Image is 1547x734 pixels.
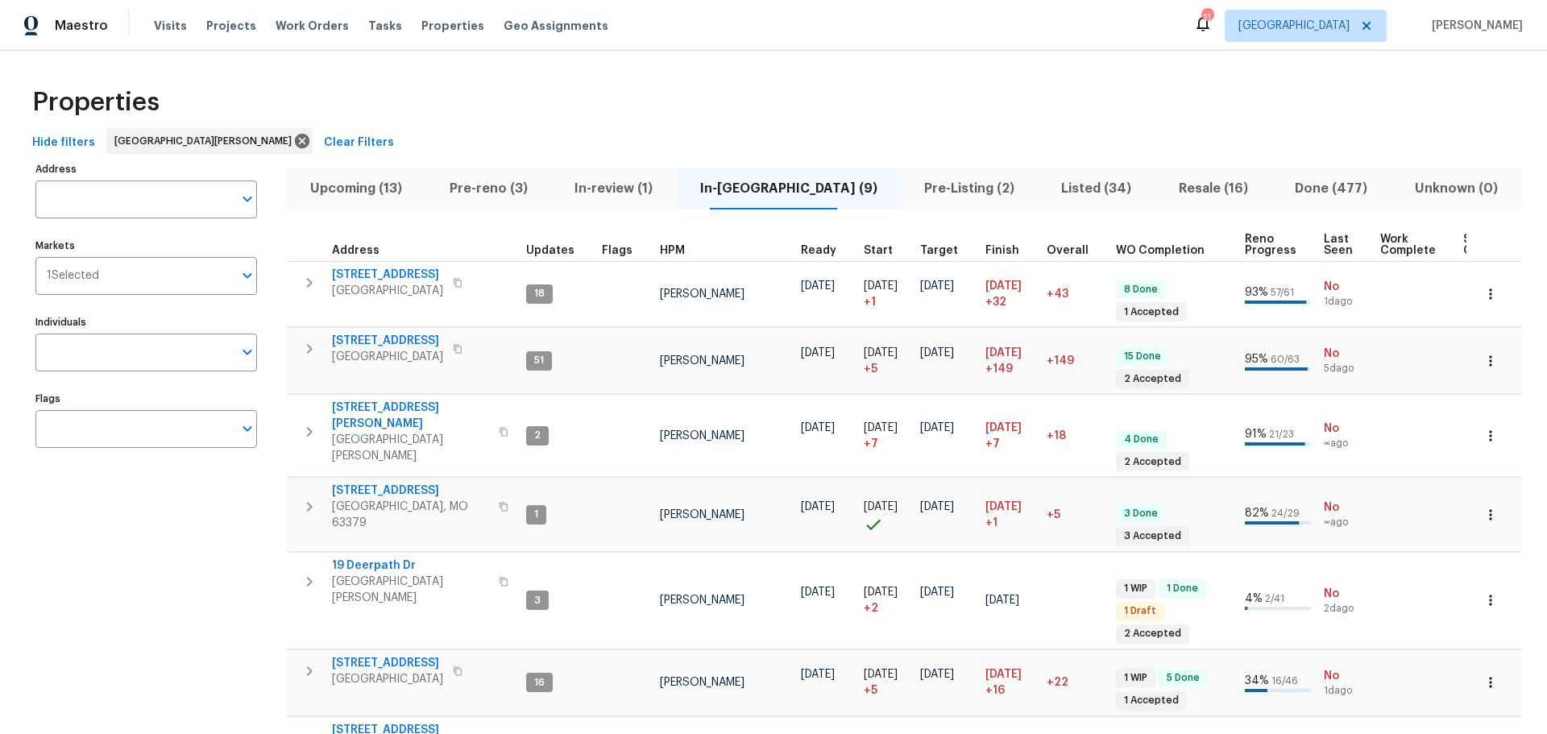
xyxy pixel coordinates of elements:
td: Scheduled to finish 149 day(s) late [979,328,1040,394]
span: +16 [985,682,1005,699]
span: [DATE] [864,669,898,680]
span: 1 WIP [1118,582,1154,595]
span: Projects [206,18,256,34]
span: [PERSON_NAME] [660,595,744,606]
span: +43 [1047,288,1068,300]
span: [PERSON_NAME] [1425,18,1523,34]
label: Address [35,164,257,174]
span: +22 [1047,677,1068,688]
span: 1 [528,508,545,521]
span: 1 WIP [1118,671,1154,685]
span: [DATE] [801,347,835,359]
span: 1 Accepted [1118,694,1185,707]
span: Start [864,245,893,256]
div: Target renovation project end date [920,245,973,256]
span: 1d ago [1324,684,1367,698]
span: [DATE] [985,347,1022,359]
span: Work Complete [1380,234,1436,256]
span: [GEOGRAPHIC_DATA] [1238,18,1350,34]
span: [GEOGRAPHIC_DATA][PERSON_NAME] [332,574,489,606]
td: 149 day(s) past target finish date [1040,328,1109,394]
span: ∞ ago [1324,516,1367,529]
td: Project started 5 days late [857,328,914,394]
span: + 1 [864,294,876,310]
span: 3 Accepted [1118,529,1188,543]
span: + 5 [864,361,877,377]
span: 24 / 29 [1271,508,1300,518]
span: 34 % [1245,675,1269,686]
span: +7 [985,436,1000,452]
span: [STREET_ADDRESS][PERSON_NAME] [332,400,489,432]
span: Reno Progress [1245,234,1296,256]
span: Done (477) [1281,177,1381,200]
span: 19 Deerpath Dr [332,558,489,574]
span: [DATE] [864,280,898,292]
span: [DATE] [985,280,1022,292]
span: 95 % [1245,354,1268,365]
span: + 2 [864,600,878,616]
span: Listed (34) [1047,177,1145,200]
span: No [1324,500,1367,516]
span: [STREET_ADDRESS] [332,267,443,283]
span: Maestro [55,18,108,34]
button: Open [236,264,259,287]
span: Pre-Listing (2) [910,177,1028,200]
span: 2 / 41 [1265,594,1284,603]
label: Markets [35,241,257,251]
span: Unknown (0) [1401,177,1512,200]
span: [DATE] [920,587,954,598]
span: Last Seen [1324,234,1353,256]
span: Flags [602,245,632,256]
span: Properties [32,94,160,110]
span: 91 % [1245,429,1267,440]
span: [DATE] [864,347,898,359]
span: [DATE] [920,501,954,512]
span: [DATE] [985,595,1019,606]
span: Finish [985,245,1019,256]
span: ∞ ago [1324,437,1367,450]
span: [GEOGRAPHIC_DATA] [332,349,443,365]
td: 5 day(s) past target finish date [1040,478,1109,552]
button: Open [236,188,259,210]
span: 51 [528,354,550,367]
span: + 7 [864,436,878,452]
td: Project started 5 days late [857,649,914,715]
span: 1 Selected [47,269,99,283]
span: 18 [528,287,551,301]
span: 57 / 61 [1271,288,1294,297]
span: Properties [421,18,484,34]
span: 2 Accepted [1118,627,1188,641]
span: +32 [985,294,1006,310]
span: WO Completion [1116,245,1205,256]
div: Earliest renovation start date (first business day after COE or Checkout) [801,245,851,256]
span: [DATE] [801,422,835,433]
span: [DATE] [985,422,1022,433]
td: 43 day(s) past target finish date [1040,261,1109,327]
span: [PERSON_NAME] [660,677,744,688]
span: Visits [154,18,187,34]
span: 60 / 63 [1271,355,1300,364]
span: Address [332,245,379,256]
span: [DATE] [864,587,898,598]
span: +149 [1047,355,1074,367]
span: [GEOGRAPHIC_DATA] [332,671,443,687]
span: 21 / 23 [1269,429,1294,439]
td: Scheduled to finish 16 day(s) late [979,649,1040,715]
span: +149 [985,361,1013,377]
span: 1d ago [1324,295,1367,309]
span: [STREET_ADDRESS] [332,483,489,499]
span: No [1324,279,1367,295]
span: Upcoming (13) [297,177,416,200]
span: 82 % [1245,508,1269,519]
span: [PERSON_NAME] [660,355,744,367]
span: +18 [1047,430,1066,442]
span: 93 % [1245,287,1268,298]
span: [DATE] [985,669,1022,680]
span: [DATE] [985,501,1022,512]
span: 4 % [1245,593,1263,604]
span: [GEOGRAPHIC_DATA][PERSON_NAME] [332,432,489,464]
span: Clear Filters [324,133,394,153]
span: 2 Accepted [1118,455,1188,469]
label: Flags [35,394,257,404]
span: [PERSON_NAME] [660,509,744,520]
